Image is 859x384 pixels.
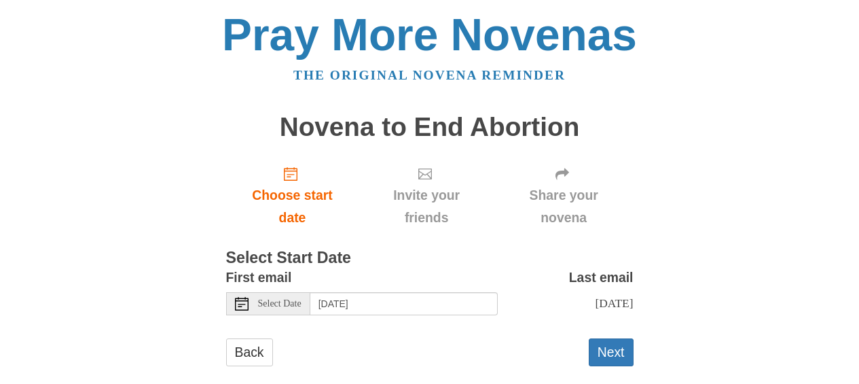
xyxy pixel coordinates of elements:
a: The original novena reminder [293,68,566,82]
span: Invite your friends [372,184,480,229]
a: Pray More Novenas [222,10,637,60]
button: Next [589,338,634,366]
h3: Select Start Date [226,249,634,267]
span: Share your novena [508,184,620,229]
a: Back [226,338,273,366]
div: Click "Next" to confirm your start date first. [359,155,494,236]
span: Select Date [258,299,301,309]
a: Choose start date [226,155,359,236]
label: First email [226,266,292,289]
div: Click "Next" to confirm your start date first. [494,155,634,236]
span: [DATE] [595,296,633,310]
span: Choose start date [240,184,346,229]
label: Last email [569,266,634,289]
h1: Novena to End Abortion [226,113,634,142]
